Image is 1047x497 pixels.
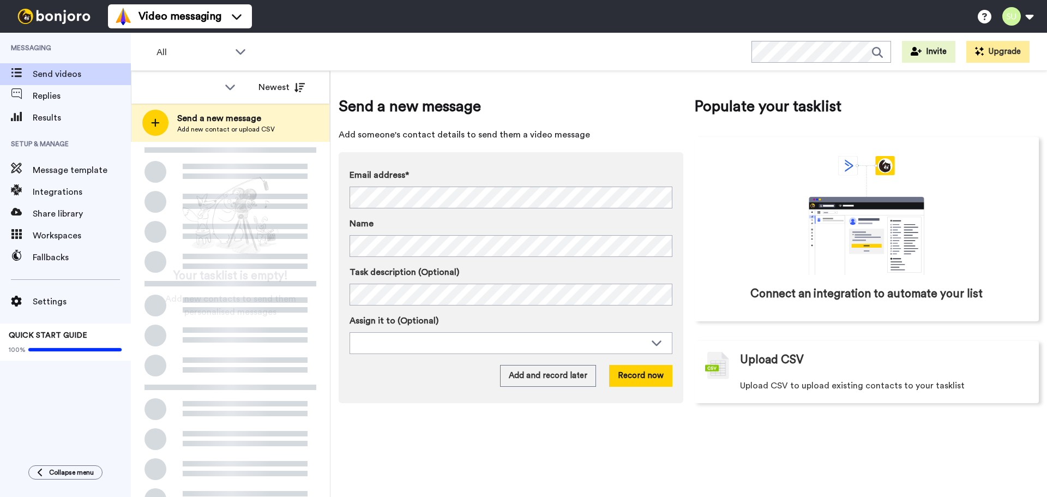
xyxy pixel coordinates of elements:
span: QUICK START GUIDE [9,332,87,339]
span: Results [33,111,131,124]
button: Newest [250,76,313,98]
span: Workspaces [33,229,131,242]
span: Add new contact or upload CSV [177,125,275,134]
img: ready-set-action.png [176,172,285,260]
button: Record now [609,365,672,387]
img: bj-logo-header-white.svg [13,9,95,24]
img: csv-grey.png [705,352,729,379]
span: Your tasklist is empty! [173,268,288,284]
span: Message template [33,164,131,177]
span: Connect an integration to automate your list [750,286,983,302]
span: All [157,46,230,59]
button: Invite [902,41,955,63]
span: Add someone's contact details to send them a video message [339,128,683,141]
label: Email address* [350,169,672,182]
span: Upload CSV [740,352,804,368]
span: Fallbacks [33,251,131,264]
label: Task description (Optional) [350,266,672,279]
span: Upload CSV to upload existing contacts to your tasklist [740,379,965,392]
span: Integrations [33,185,131,199]
button: Collapse menu [28,465,103,480]
span: Replies [33,89,131,103]
span: Populate your tasklist [694,95,1039,117]
span: Add new contacts to send them personalised messages [147,292,314,319]
span: Collapse menu [49,468,94,477]
button: Upgrade [966,41,1030,63]
span: Send a new message [339,95,683,117]
span: Send a new message [177,112,275,125]
div: animation [785,156,948,275]
span: Send videos [33,68,131,81]
span: Share library [33,207,131,220]
button: Add and record later [500,365,596,387]
span: Settings [33,295,131,308]
label: Assign it to (Optional) [350,314,672,327]
span: Name [350,217,374,230]
img: vm-color.svg [115,8,132,25]
span: 100% [9,345,26,354]
span: Video messaging [139,9,221,24]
